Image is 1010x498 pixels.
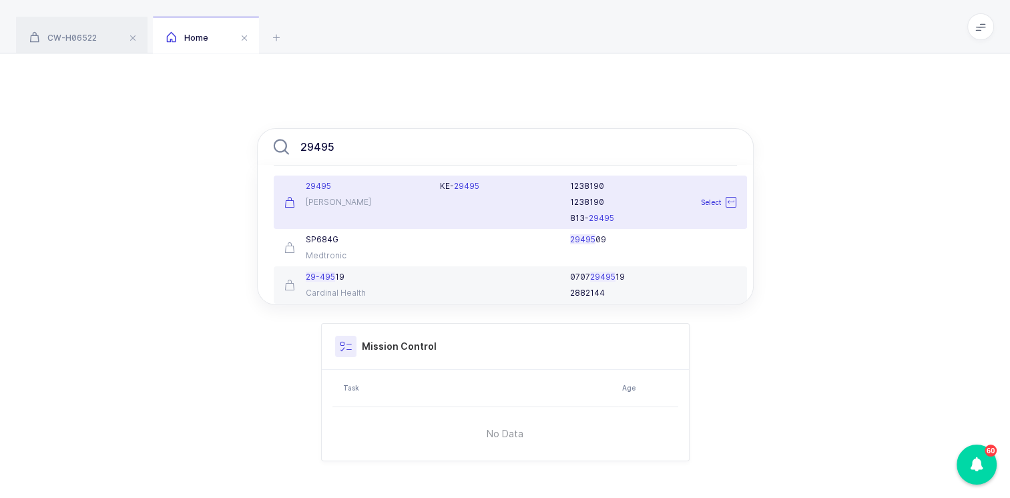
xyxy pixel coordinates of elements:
div: 2882144 [570,288,736,298]
span: 29495 [570,234,595,244]
div: 09 [570,234,736,245]
div: 60 [985,445,997,457]
span: 29495 [589,213,614,223]
h3: Mission Control [362,340,437,353]
div: 0707 19 [570,272,736,282]
span: 29495 [590,272,615,282]
div: Medtronic [284,250,425,261]
div: SP684G [284,234,425,245]
div: Task [343,383,614,393]
span: CW-H06522 [29,33,97,43]
div: [PERSON_NAME] [284,197,425,208]
div: KE- [440,181,554,192]
div: 19 [284,272,425,282]
div: Cardinal Health [284,288,425,298]
div: Select [670,189,744,216]
div: Age [622,383,674,393]
span: 29495 [306,181,331,191]
div: 813- [570,213,736,224]
div: 1238190 [570,181,736,192]
div: 60 [957,445,997,485]
span: No Data [419,414,591,454]
span: Home [166,33,208,43]
span: 29-495 [306,272,335,282]
input: Search [257,128,754,166]
span: 29495 [454,181,479,191]
div: 1238190 [570,197,736,208]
